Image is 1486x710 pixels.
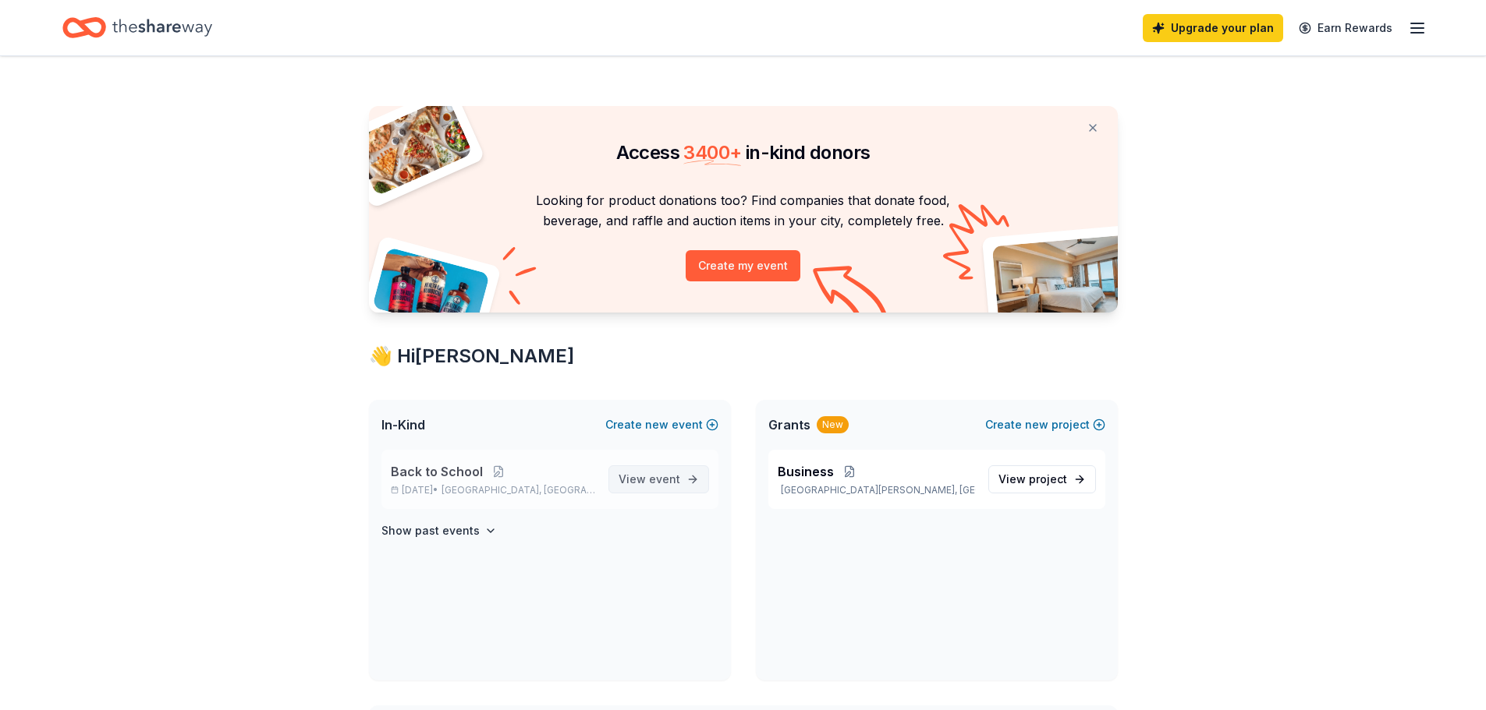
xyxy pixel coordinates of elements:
a: View project [988,465,1096,493]
span: project [1029,472,1067,486]
span: View [619,470,680,489]
span: new [645,415,669,434]
span: [GEOGRAPHIC_DATA], [GEOGRAPHIC_DATA] [442,484,595,496]
p: [DATE] • [391,484,596,496]
span: Business [778,462,834,481]
button: Createnewproject [985,415,1105,434]
span: View [998,470,1067,489]
span: event [649,472,680,486]
span: Access in-kind donors [616,141,871,164]
p: Looking for product donations too? Find companies that donate food, beverage, and raffle and auct... [388,190,1099,231]
button: Create my event [686,250,800,281]
p: [GEOGRAPHIC_DATA][PERSON_NAME], [GEOGRAPHIC_DATA] [778,484,976,496]
img: Curvy arrow [813,266,891,324]
a: Home [62,9,212,46]
button: Createnewevent [605,415,718,434]
span: In-Kind [381,415,425,434]
div: 👋 Hi [PERSON_NAME] [369,344,1118,369]
div: New [817,416,849,433]
span: 3400 + [683,141,741,164]
span: Grants [768,415,810,434]
a: Upgrade your plan [1143,14,1283,42]
a: Earn Rewards [1289,14,1402,42]
button: Show past events [381,521,497,540]
img: Pizza [351,97,473,196]
span: Back to School [391,462,483,481]
a: View event [608,465,709,493]
span: new [1025,415,1048,434]
h4: Show past events [381,521,480,540]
